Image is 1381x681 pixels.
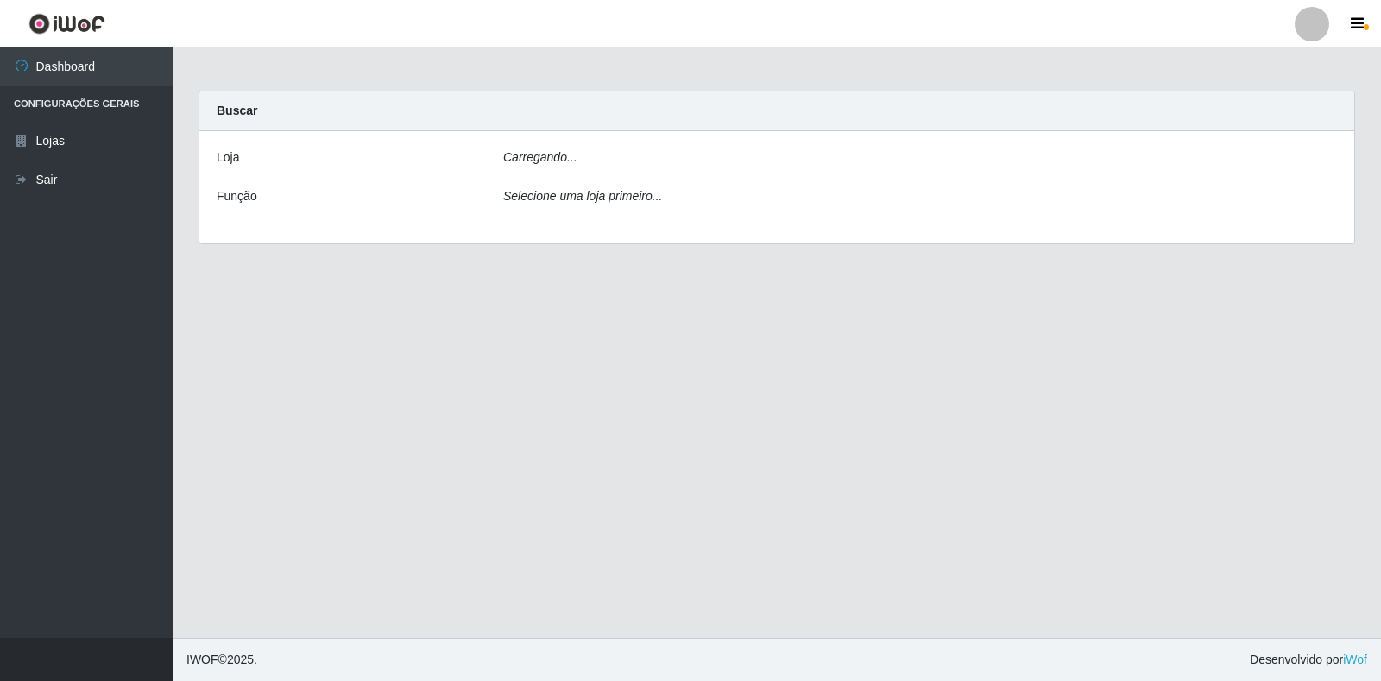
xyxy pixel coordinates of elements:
[217,104,257,117] strong: Buscar
[217,187,257,205] label: Função
[503,150,577,164] i: Carregando...
[186,651,257,669] span: © 2025 .
[28,13,105,35] img: CoreUI Logo
[503,189,662,203] i: Selecione uma loja primeiro...
[1250,651,1367,669] span: Desenvolvido por
[217,148,239,167] label: Loja
[1343,653,1367,666] a: iWof
[186,653,218,666] span: IWOF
